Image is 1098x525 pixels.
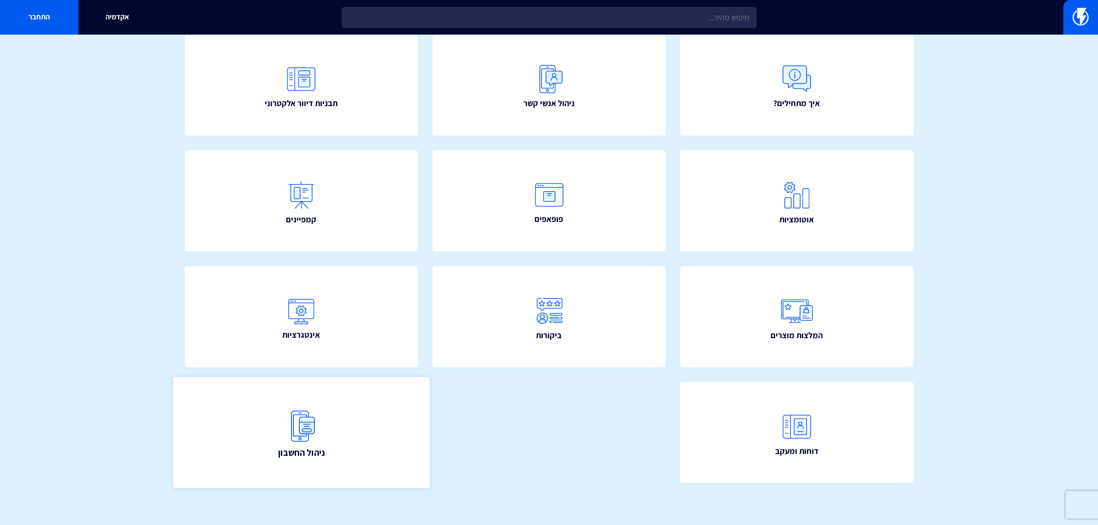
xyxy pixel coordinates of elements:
a: איך מתחילים? [680,35,914,136]
span: ביקורות [536,329,562,341]
a: פופאפים [433,150,666,251]
span: דוחות ומעקב [775,445,819,457]
a: ניהול החשבון [173,377,429,488]
span: אוטומציות [779,214,814,226]
input: חיפוש מהיר... [342,7,757,28]
span: ניהול אנשי קשר [523,97,575,109]
a: קמפיינים [185,150,418,251]
a: המלצות מוצרים [680,266,914,367]
a: ביקורות [433,266,666,367]
a: דוחות ומעקב [680,382,914,483]
span: איך מתחילים? [773,97,820,109]
a: אוטומציות [680,150,914,251]
span: תבניות דיוור אלקטרוני [265,97,338,109]
a: ניהול אנשי קשר [433,35,666,136]
span: אינטגרציות [282,329,320,341]
a: תבניות דיוור אלקטרוני [185,35,418,136]
span: פופאפים [535,213,564,225]
span: המלצות מוצרים [771,329,823,341]
span: קמפיינים [286,214,316,226]
span: ניהול החשבון [278,446,325,459]
a: אינטגרציות [185,266,418,367]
